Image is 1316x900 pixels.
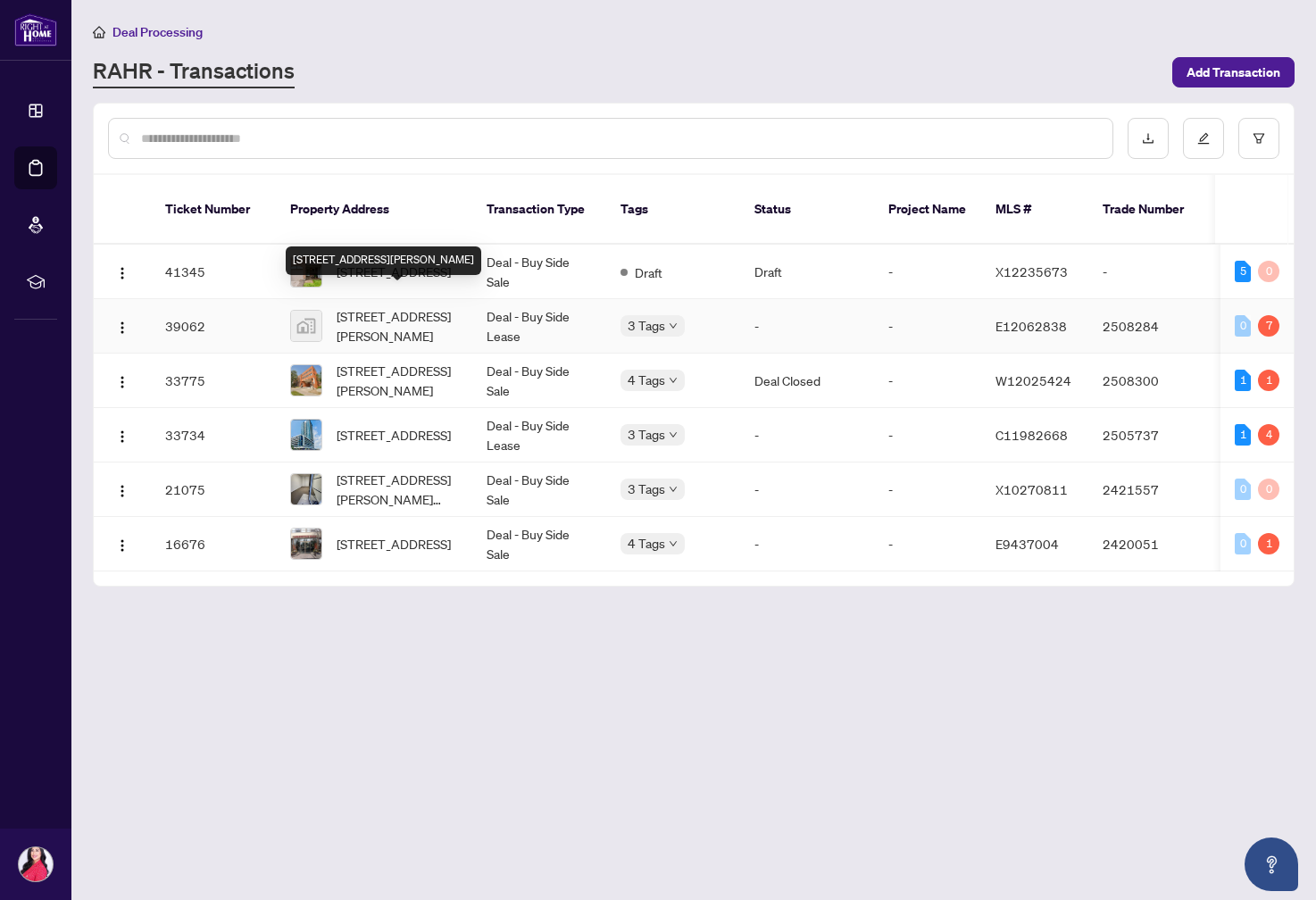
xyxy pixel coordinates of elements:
div: [STREET_ADDRESS][PERSON_NAME] [286,246,481,275]
th: MLS # [981,175,1088,245]
div: 0 [1258,479,1279,500]
td: Deal - Buy Side Sale [472,462,606,517]
td: Deal - Buy Side Lease [472,408,606,462]
td: - [874,517,981,571]
div: 5 [1235,261,1251,282]
img: Profile Icon [19,847,53,881]
img: thumbnail-img [291,529,321,559]
span: C11982668 [995,427,1068,443]
img: thumbnail-img [291,311,321,341]
span: down [669,485,678,494]
a: RAHR - Transactions [93,56,295,88]
div: 1 [1258,370,1279,391]
th: Trade Number [1088,175,1213,245]
span: 3 Tags [628,315,665,336]
img: Logo [115,321,129,335]
td: - [740,299,874,354]
td: Deal Closed [740,354,874,408]
td: - [1088,245,1213,299]
th: Project Name [874,175,981,245]
div: 1 [1258,533,1279,554]
span: down [669,430,678,439]
span: down [669,321,678,330]
th: Property Address [276,175,472,245]
span: E9437004 [995,536,1059,552]
td: - [874,299,981,354]
span: [STREET_ADDRESS] [337,534,451,554]
span: down [669,539,678,548]
td: - [740,517,874,571]
button: Logo [108,421,137,449]
button: download [1128,118,1169,159]
button: Logo [108,366,137,395]
img: thumbnail-img [291,420,321,450]
th: Status [740,175,874,245]
td: 33775 [151,354,276,408]
span: X10270811 [995,481,1068,497]
div: 0 [1258,261,1279,282]
th: Transaction Type [472,175,606,245]
td: - [874,245,981,299]
div: 0 [1235,479,1251,500]
span: download [1142,132,1154,145]
img: Logo [115,375,129,389]
td: Draft [740,245,874,299]
img: logo [14,13,57,46]
img: Logo [115,538,129,553]
span: 4 Tags [628,533,665,554]
td: - [874,408,981,462]
td: Deal - Buy Side Sale [472,245,606,299]
img: thumbnail-img [291,474,321,504]
td: - [740,408,874,462]
button: edit [1183,118,1224,159]
td: 41345 [151,245,276,299]
img: Logo [115,429,129,444]
span: Deal Processing [112,24,203,40]
div: 7 [1258,315,1279,337]
td: 2505737 [1088,408,1213,462]
td: 2508284 [1088,299,1213,354]
span: down [669,376,678,385]
td: - [874,462,981,517]
span: filter [1253,132,1265,145]
td: 21075 [151,462,276,517]
td: Deal - Buy Side Sale [472,517,606,571]
td: 2421557 [1088,462,1213,517]
span: X12235673 [995,263,1068,279]
span: edit [1197,132,1210,145]
span: [STREET_ADDRESS][PERSON_NAME] [337,361,458,400]
span: [STREET_ADDRESS] [337,425,451,445]
button: Logo [108,257,137,286]
span: W12025424 [995,372,1071,388]
td: 39062 [151,299,276,354]
td: 2420051 [1088,517,1213,571]
span: 3 Tags [628,424,665,445]
td: Deal - Buy Side Lease [472,299,606,354]
img: Logo [115,484,129,498]
button: Logo [108,529,137,558]
td: 2508300 [1088,354,1213,408]
span: 3 Tags [628,479,665,499]
button: Add Transaction [1172,57,1295,87]
td: - [740,462,874,517]
td: 16676 [151,517,276,571]
span: home [93,26,105,38]
button: Logo [108,312,137,340]
span: 4 Tags [628,370,665,390]
button: filter [1238,118,1279,159]
div: 4 [1258,424,1279,446]
button: Open asap [1245,837,1298,891]
div: 1 [1235,370,1251,391]
img: thumbnail-img [291,365,321,396]
span: Add Transaction [1187,58,1280,87]
span: E12062838 [995,318,1067,334]
span: [STREET_ADDRESS][PERSON_NAME] [337,306,458,346]
td: Deal - Buy Side Sale [472,354,606,408]
div: 1 [1235,424,1251,446]
td: - [874,354,981,408]
img: Logo [115,266,129,280]
div: 0 [1235,315,1251,337]
span: [STREET_ADDRESS][PERSON_NAME][PERSON_NAME] [337,470,458,509]
td: 33734 [151,408,276,462]
span: Draft [635,262,662,282]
